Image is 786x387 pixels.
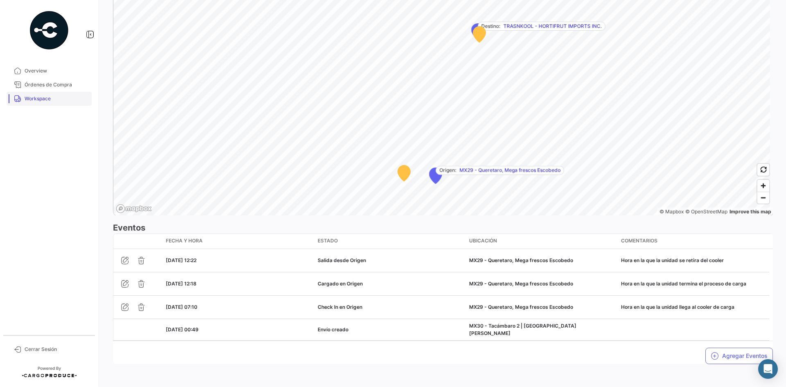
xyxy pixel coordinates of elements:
[469,237,497,244] span: Ubicación
[469,322,614,337] div: MX30 - Tacámbaro 2 | [GEOGRAPHIC_DATA][PERSON_NAME]
[318,326,463,333] div: Envío creado
[25,346,88,353] span: Cerrar Sesión
[504,23,602,30] span: TRASNKOOL - HORTIFRUT IMPORTS INC.
[481,23,500,30] span: Destino:
[314,234,466,249] datatable-header-cell: Estado
[621,303,766,311] div: Hora en la que la unidad llega al cooler de carga
[459,167,560,174] span: MX29 - Queretaro, Mega frescos Escobedo
[166,257,196,263] span: [DATE] 12:22
[621,280,766,287] div: Hora en la que la unidad termina el proceso de carga
[758,359,778,379] div: Abrir Intercom Messenger
[621,237,657,244] span: Comentarios
[7,64,92,78] a: Overview
[166,237,203,244] span: Fecha y Hora
[25,95,88,102] span: Workspace
[7,78,92,92] a: Órdenes de Compra
[757,192,769,204] button: Zoom out
[113,222,773,233] h3: Eventos
[318,257,463,264] div: Salida desde Origen
[398,165,411,181] div: Map marker
[163,234,314,249] datatable-header-cell: Fecha y Hora
[429,167,442,184] div: Map marker
[29,10,70,51] img: powered-by.png
[618,234,770,249] datatable-header-cell: Comentarios
[439,167,456,174] span: Origen:
[7,92,92,106] a: Workspace
[166,304,197,310] span: [DATE] 07:10
[621,257,766,264] div: Hora en la que la unidad se retira del cooler
[685,208,727,215] a: OpenStreetMap
[469,280,614,287] div: MX29 - Queretaro, Mega frescos Escobedo
[318,237,338,244] span: Estado
[466,234,618,249] datatable-header-cell: Ubicación
[318,303,463,311] div: Check In en Origen
[730,208,771,215] a: Map feedback
[660,208,684,215] a: Mapbox
[166,281,196,287] span: [DATE] 12:18
[166,326,199,333] span: [DATE] 00:49
[471,23,484,40] div: Map marker
[469,257,614,264] div: MX29 - Queretaro, Mega frescos Escobedo
[25,81,88,88] span: Órdenes de Compra
[757,180,769,192] button: Zoom in
[116,204,152,213] a: Mapbox logo
[318,280,463,287] div: Cargado en Origen
[469,303,614,311] div: MX29 - Queretaro, Mega frescos Escobedo
[473,26,486,43] div: Map marker
[705,348,773,364] button: Agregar Eventos
[25,67,88,75] span: Overview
